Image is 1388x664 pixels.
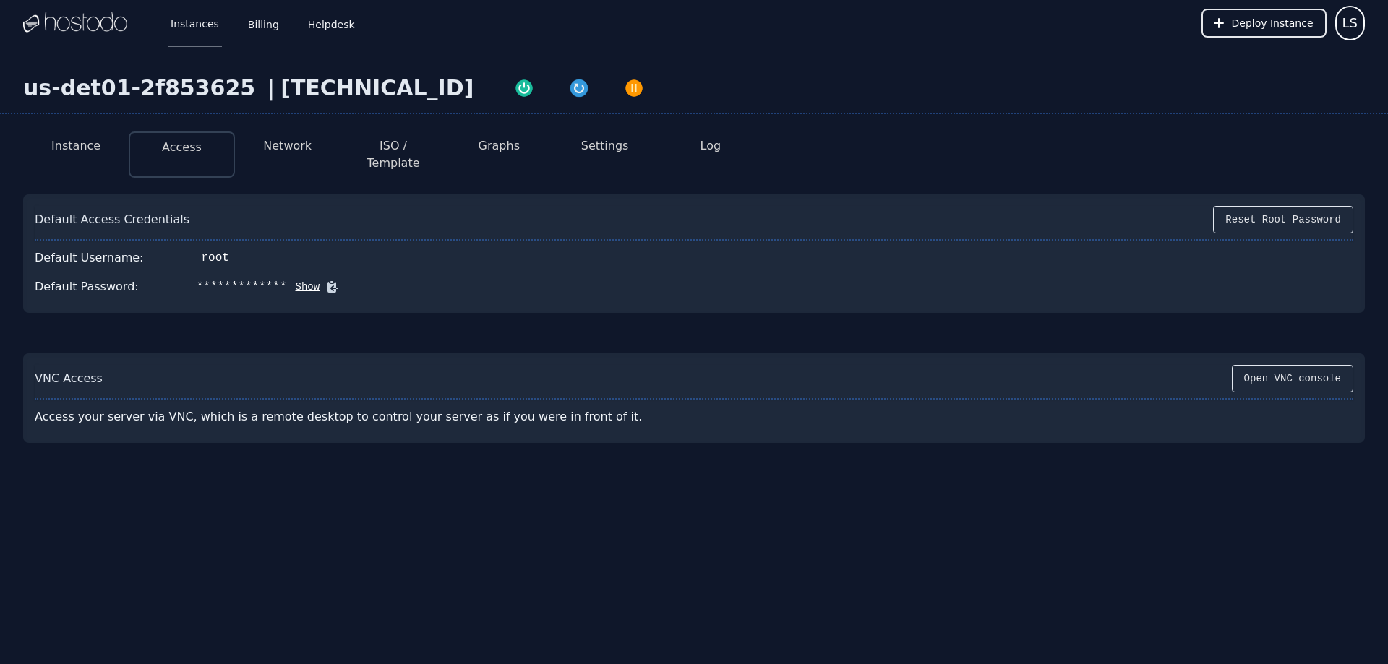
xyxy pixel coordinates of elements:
img: Power Off [624,78,644,98]
button: Instance [51,137,100,155]
button: Deploy Instance [1201,9,1327,38]
button: Power On [497,75,552,98]
img: Power On [514,78,534,98]
div: root [202,249,229,267]
button: ISO / Template [352,137,434,172]
button: Graphs [479,137,520,155]
div: Default Password: [35,278,139,296]
div: us-det01-2f853625 [23,75,261,101]
button: Network [263,137,312,155]
img: Restart [569,78,589,98]
img: Logo [23,12,127,34]
span: LS [1342,13,1358,33]
div: Access your server via VNC, which is a remote desktop to control your server as if you were in fr... [35,402,682,431]
button: Access [162,139,202,156]
div: Default Username: [35,249,144,267]
button: Settings [581,137,629,155]
button: Log [701,137,721,155]
div: VNC Access [35,370,103,387]
button: Reset Root Password [1213,206,1353,233]
button: Open VNC console [1232,365,1353,392]
div: Default Access Credentials [35,211,189,228]
button: Restart [552,75,607,98]
button: Power Off [607,75,661,98]
div: [TECHNICAL_ID] [280,75,474,101]
span: Deploy Instance [1232,16,1314,30]
button: Show [287,280,320,294]
div: | [261,75,280,101]
button: User menu [1335,6,1365,40]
